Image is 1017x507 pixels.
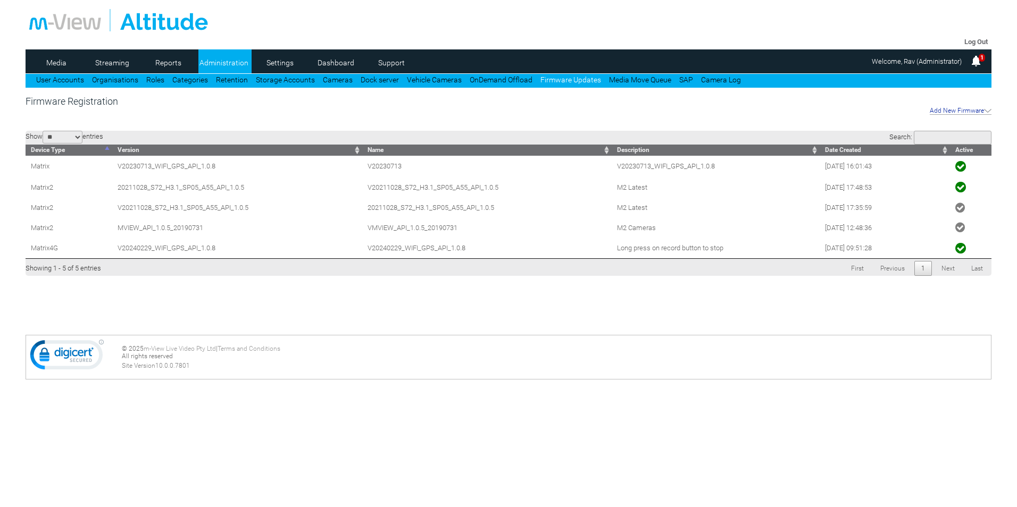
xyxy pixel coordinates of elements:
a: Previous [873,261,912,276]
a: Log Out [964,38,988,46]
span: Welcome, Rav (Administrator) [872,57,962,65]
span: 1 [979,54,985,62]
td: V20211028_S72_H3.1_SP05_A55_API_1.0.5 [112,198,362,218]
th: Version: activate to sort column ascending [112,145,362,156]
a: Next [935,261,962,276]
th: Date Created: activate to sort column ascending [820,145,950,156]
a: Terms and Conditions [218,345,280,352]
label: Search: [889,133,991,141]
th: Description: activate to sort column ascending [612,145,820,156]
img: Add New Firmware [984,109,991,113]
td: Matrix [26,156,112,176]
a: 1 [914,261,932,276]
a: Support [366,55,418,71]
a: Administration [198,55,250,71]
a: Dock server [361,75,399,84]
a: Categories [172,75,208,84]
a: Add New Firmware [930,107,991,115]
a: Cameras [323,75,353,84]
td: [DATE] 17:35:59 [820,198,950,218]
a: OnDemand Offload [470,75,532,84]
select: Showentries [43,131,82,143]
td: M2 Cameras [612,217,820,238]
td: M2 Latest [612,198,820,218]
a: Organisations [92,75,138,84]
td: V20230713_WIFI_GPS_API_1.0.8 [112,156,362,176]
a: Reports [143,55,194,71]
td: V20230713_WIFI_GPS_API_1.0.8 [612,156,820,176]
span: Add New Firmware [930,107,984,114]
td: MVIEW_API_1.0.5_20190731 [112,217,362,238]
td: Matrix2 [26,198,112,218]
th: Name: activate to sort column ascending [362,145,612,156]
div: © 2025 | All rights reserved [122,345,987,369]
td: V20230713 [362,156,612,176]
td: Matrix2 [26,217,112,238]
td: Matrix4G [26,238,112,258]
td: 20211028_S72_H3.1_SP05_A55_API_1.0.5 [362,198,612,218]
a: Streaming [87,55,138,71]
img: bell25.png [970,55,982,67]
td: VMVIEW_API_1.0.5_20190731 [362,217,612,238]
td: Long press on record button to stop [612,238,820,258]
a: User Accounts [36,75,84,84]
span: 10.0.0.7801 [155,362,190,369]
input: Search: [914,131,991,145]
td: [DATE] 17:48:53 [820,176,950,197]
td: [DATE] 16:01:43 [820,156,950,176]
div: Showing 1 - 5 of 5 entries [26,259,101,272]
span: Device Type [31,146,65,154]
td: [DATE] 12:48:36 [820,217,950,238]
td: M2 Latest [612,176,820,197]
a: Dashboard [310,55,362,71]
a: Media Move Queue [609,75,671,84]
a: Roles [146,75,164,84]
td: V20240229_WIFI_GPS_API_1.0.8 [112,238,362,258]
a: Camera Log [701,75,741,84]
a: Settings [254,55,306,71]
span: Firmware Registration [26,96,118,107]
th: Active [950,145,991,156]
td: 20211028_S72_H3.1_SP05_A55_API_1.0.5 [112,176,362,197]
td: V20240229_WIFI_GPS_API_1.0.8 [362,238,612,258]
a: Retention [216,75,248,84]
th: Device Type: activate to sort column descending [26,145,112,156]
a: Storage Accounts [256,75,315,84]
img: DigiCert Secured Site Seal [30,339,104,375]
a: Media [31,55,82,71]
a: SAP [679,75,693,84]
a: Vehicle Cameras [407,75,462,84]
a: Last [964,261,990,276]
td: Matrix2 [26,176,112,197]
a: m-View Live Video Pty Ltd [144,345,216,352]
div: Site Version [122,362,987,369]
label: Show entries [26,132,103,140]
a: First [844,261,871,276]
a: Firmware Updates [540,75,601,84]
td: V20211028_S72_H3.1_SP05_A55_API_1.0.5 [362,176,612,197]
td: [DATE] 09:51:28 [820,238,950,258]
